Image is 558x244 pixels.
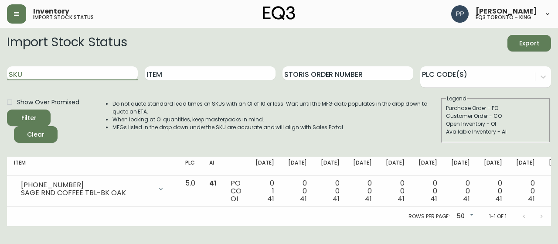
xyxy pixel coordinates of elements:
[17,98,79,107] span: Show Over Promised
[495,194,502,204] span: 41
[398,194,405,204] span: 41
[430,194,437,204] span: 41
[300,194,307,204] span: 41
[379,157,412,176] th: [DATE]
[509,157,542,176] th: [DATE]
[209,178,217,188] span: 41
[446,95,467,103] legend: Legend
[476,8,537,15] span: [PERSON_NAME]
[255,179,274,203] div: 0 1
[314,157,347,176] th: [DATE]
[202,157,224,176] th: AI
[21,129,51,140] span: Clear
[418,179,437,203] div: 0 0
[386,179,405,203] div: 0 0
[507,35,551,52] button: Export
[353,179,372,203] div: 0 0
[248,157,281,176] th: [DATE]
[112,116,440,124] li: When looking at OI quantities, keep masterpacks in mind.
[528,194,535,204] span: 41
[281,157,314,176] th: [DATE]
[333,194,340,204] span: 41
[288,179,307,203] div: 0 0
[231,179,242,203] div: PO CO
[7,35,127,52] h2: Import Stock Status
[463,194,470,204] span: 41
[321,179,340,203] div: 0 0
[476,15,531,20] h5: eq3 toronto - king
[446,120,545,128] div: Open Inventory - OI
[446,104,545,112] div: Purchase Order - PO
[112,124,440,131] li: MFGs listed in the drop down under the SKU are accurate and will align with Sales Portal.
[21,189,152,197] div: SAGE RND COFFEE TBL-BK OAK
[412,157,444,176] th: [DATE]
[453,210,475,224] div: 50
[33,15,94,20] h5: import stock status
[346,157,379,176] th: [DATE]
[14,126,58,143] button: Clear
[489,213,507,220] p: 1-1 of 1
[514,38,544,49] span: Export
[7,157,178,176] th: Item
[263,6,295,20] img: logo
[451,5,469,23] img: 93ed64739deb6bac3372f15ae91c6632
[446,128,545,136] div: Available Inventory - AI
[365,194,372,204] span: 41
[112,100,440,116] li: Do not quote standard lead times on SKUs with an OI of 10 or less. Wait until the MFG date popula...
[451,179,470,203] div: 0 0
[14,179,171,199] div: [PHONE_NUMBER]SAGE RND COFFEE TBL-BK OAK
[444,157,477,176] th: [DATE]
[21,113,37,124] div: Filter
[477,157,510,176] th: [DATE]
[7,110,51,126] button: Filter
[178,157,202,176] th: PLC
[267,194,274,204] span: 41
[178,176,202,207] td: 5.0
[446,112,545,120] div: Customer Order - CO
[21,181,152,189] div: [PHONE_NUMBER]
[516,179,535,203] div: 0 0
[231,194,238,204] span: OI
[484,179,503,203] div: 0 0
[408,213,450,220] p: Rows per page:
[33,8,69,15] span: Inventory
